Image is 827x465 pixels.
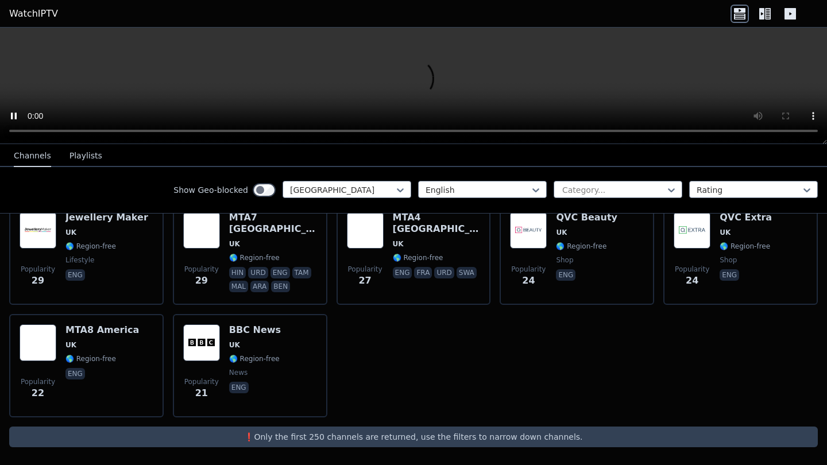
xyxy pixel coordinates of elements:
h6: QVC Beauty [556,212,617,223]
img: BBC News [183,324,220,361]
span: 🌎 Region-free [229,354,280,363]
span: 29 [32,274,44,288]
p: urd [248,267,268,278]
span: 🌎 Region-free [720,242,770,251]
span: UK [229,340,240,350]
span: 29 [195,274,208,288]
span: news [229,368,248,377]
h6: BBC News [229,324,281,336]
h6: QVC Extra [720,212,772,223]
span: UK [65,340,76,350]
p: eng [65,368,85,379]
p: tam [292,267,311,278]
img: MTA8 America [20,324,56,361]
h6: MTA8 America [65,324,139,336]
a: WatchIPTV [9,7,58,21]
span: UK [393,239,404,249]
p: hin [229,267,246,278]
span: UK [65,228,76,237]
p: eng [556,269,575,281]
span: Popularity [675,265,709,274]
button: Channels [14,145,51,167]
img: MTA7 Asia [183,212,220,249]
span: shop [556,255,573,265]
span: 21 [195,386,208,400]
p: ben [271,281,290,292]
button: Playlists [69,145,102,167]
h6: MTA4 [GEOGRAPHIC_DATA] [393,212,481,235]
span: Popularity [184,377,219,386]
span: 🌎 Region-free [393,253,443,262]
label: Show Geo-blocked [173,184,248,196]
span: Popularity [21,377,55,386]
span: Popularity [184,265,219,274]
p: eng [229,382,249,393]
p: eng [393,267,412,278]
span: lifestyle [65,255,94,265]
p: urd [434,267,454,278]
span: 🌎 Region-free [65,354,116,363]
span: 🌎 Region-free [65,242,116,251]
span: Popularity [511,265,546,274]
span: 24 [686,274,698,288]
img: Jewellery Maker [20,212,56,249]
span: UK [556,228,567,237]
p: ara [250,281,269,292]
span: 🌎 Region-free [229,253,280,262]
span: 🌎 Region-free [556,242,606,251]
p: ❗️Only the first 250 channels are returned, use the filters to narrow down channels. [14,431,813,443]
span: 24 [522,274,535,288]
img: MTA4 Africa [347,212,384,249]
p: swa [457,267,477,278]
img: QVC Extra [674,212,710,249]
p: mal [229,281,248,292]
h6: MTA7 [GEOGRAPHIC_DATA] [229,212,317,235]
span: Popularity [348,265,382,274]
span: UK [720,228,731,237]
span: shop [720,255,737,265]
span: UK [229,239,240,249]
span: 22 [32,386,44,400]
p: eng [720,269,739,281]
span: 27 [358,274,371,288]
p: eng [65,269,85,281]
span: Popularity [21,265,55,274]
h6: Jewellery Maker [65,212,148,223]
p: fra [414,267,432,278]
img: QVC Beauty [510,212,547,249]
p: eng [270,267,290,278]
